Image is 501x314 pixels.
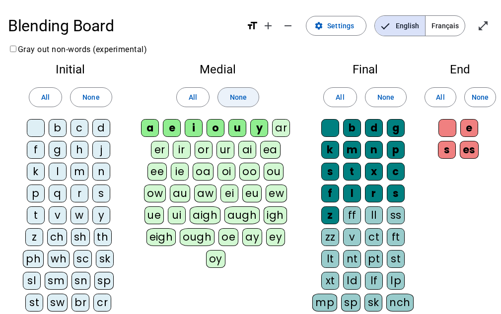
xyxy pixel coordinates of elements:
div: q [49,185,67,202]
span: All [436,91,444,103]
div: c [71,119,88,137]
div: ct [365,228,383,246]
div: l [343,185,361,202]
div: sh [71,228,90,246]
div: k [27,163,45,181]
div: b [343,119,361,137]
div: es [460,141,479,159]
h2: Final [310,63,420,75]
button: Decrease font size [278,16,298,36]
div: ew [266,185,287,202]
mat-button-toggle-group: Language selection [374,15,465,36]
div: sw [47,294,68,312]
span: All [41,91,50,103]
div: sn [72,272,90,290]
div: lt [321,250,339,268]
button: None [217,87,259,107]
div: sk [364,294,382,312]
div: ft [387,228,405,246]
div: pt [365,250,383,268]
div: aw [194,185,216,202]
label: Gray out non-words (experimental) [8,45,147,54]
div: xt [321,272,339,290]
div: ue [144,206,164,224]
button: All [29,87,62,107]
div: sc [73,250,92,268]
div: er [151,141,169,159]
div: ch [47,228,67,246]
div: ee [147,163,167,181]
div: st [387,250,405,268]
div: mp [312,294,337,312]
div: a [141,119,159,137]
div: ie [171,163,189,181]
div: k [321,141,339,159]
h1: Blending Board [8,10,238,42]
div: nch [386,294,414,312]
div: j [92,141,110,159]
div: g [387,119,405,137]
h2: End [435,63,485,75]
div: w [71,206,88,224]
h2: Initial [16,63,125,75]
div: sp [341,294,360,312]
div: m [71,163,88,181]
div: z [25,228,43,246]
div: lf [365,272,383,290]
mat-icon: add [262,20,274,32]
div: f [321,185,339,202]
div: sm [45,272,68,290]
div: s [387,185,405,202]
div: nt [343,250,361,268]
button: All [323,87,357,107]
div: eigh [146,228,176,246]
span: None [377,91,394,103]
div: ui [168,206,186,224]
button: None [365,87,407,107]
div: v [49,206,67,224]
span: English [375,16,425,36]
div: c [387,163,405,181]
button: All [425,87,456,107]
div: i [185,119,203,137]
div: lp [387,272,405,290]
span: Français [426,16,465,36]
div: p [27,185,45,202]
div: s [92,185,110,202]
div: n [365,141,383,159]
div: th [94,228,112,246]
span: All [189,91,197,103]
div: t [27,206,45,224]
div: oy [206,250,225,268]
h2: Medial [141,63,295,75]
input: Gray out non-words (experimental) [10,46,16,52]
div: t [343,163,361,181]
div: u [228,119,246,137]
span: None [230,91,247,103]
div: y [250,119,268,137]
div: ai [238,141,256,159]
div: z [321,206,339,224]
div: ei [220,185,238,202]
div: ur [216,141,234,159]
div: m [343,141,361,159]
div: ea [260,141,281,159]
span: All [336,91,344,103]
div: s [438,141,456,159]
div: oe [218,228,238,246]
span: Settings [327,20,354,32]
button: Settings [306,16,366,36]
button: None [464,87,496,107]
div: p [387,141,405,159]
div: e [460,119,478,137]
div: l [49,163,67,181]
div: b [49,119,67,137]
div: y [92,206,110,224]
button: Increase font size [258,16,278,36]
span: None [472,91,489,103]
div: cr [93,294,111,312]
div: ph [23,250,44,268]
div: ay [242,228,262,246]
div: r [71,185,88,202]
div: oa [193,163,214,181]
